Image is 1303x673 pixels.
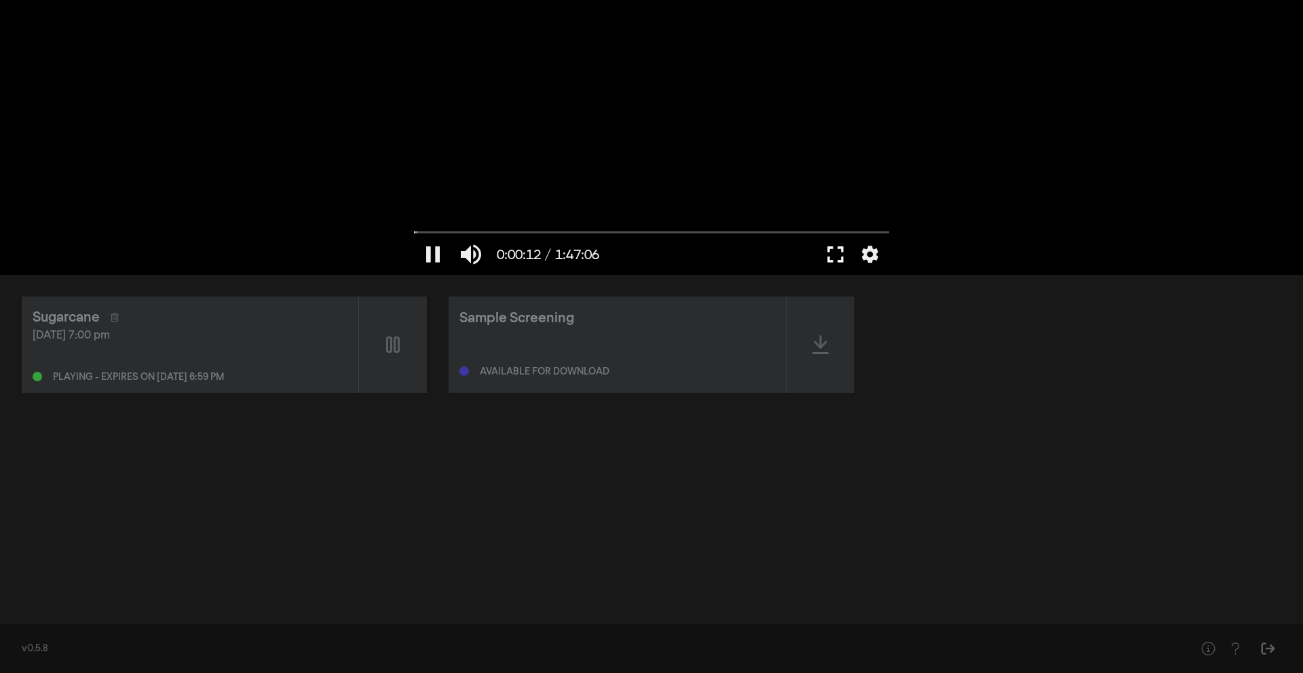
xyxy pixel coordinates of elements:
[33,328,347,344] div: [DATE] 7:00 pm
[459,308,574,328] div: Sample Screening
[1254,635,1281,662] button: Sign Out
[53,372,224,382] div: Playing - expires on [DATE] 6:59 pm
[22,642,1167,656] div: v0.5.8
[1194,635,1222,662] button: Help
[452,234,490,275] button: Mute
[414,234,452,275] button: Pause
[1222,635,1249,662] button: Help
[816,234,854,275] button: Full screen
[480,367,609,377] div: Available for download
[490,234,606,275] button: 0:00:12 / 1:47:06
[854,234,886,275] button: More settings
[33,307,100,328] div: Sugarcane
